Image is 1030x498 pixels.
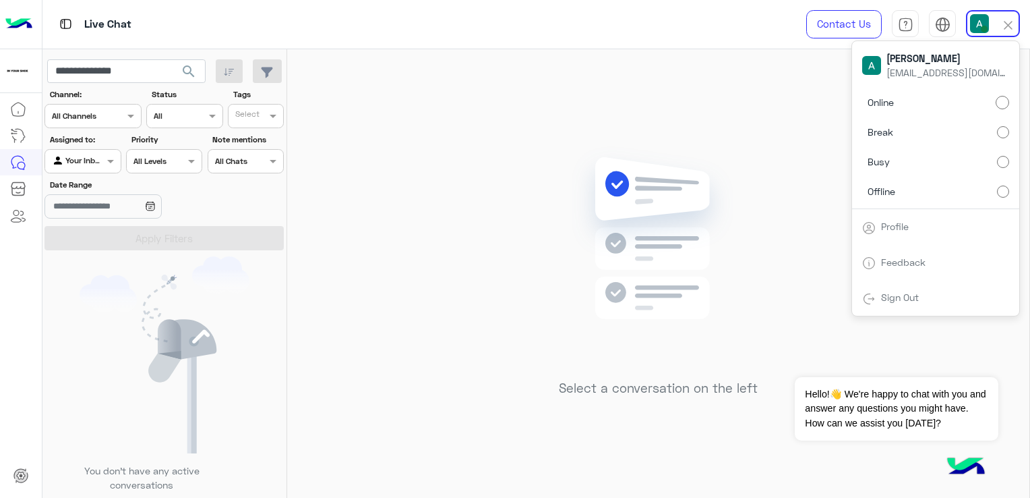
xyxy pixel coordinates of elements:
input: Online [996,96,1009,109]
img: Logo [5,10,32,38]
button: search [173,59,206,88]
p: You don’t have any active conversations [73,464,210,493]
a: tab [892,10,919,38]
label: Assigned to: [50,134,119,146]
span: Hello!👋 We're happy to chat with you and answer any questions you might have. How can we assist y... [795,377,998,441]
a: Sign Out [881,292,919,303]
img: 923305001092802 [5,59,30,83]
span: [PERSON_NAME] [886,51,1008,65]
img: no messages [561,146,756,370]
img: tab [935,17,950,32]
img: hulul-logo.png [942,444,990,491]
span: search [181,63,197,80]
img: userImage [862,56,881,75]
input: Offline [997,186,1009,198]
a: Contact Us [806,10,882,38]
button: Apply Filters [44,226,284,250]
span: [EMAIL_ADDRESS][DOMAIN_NAME] [886,65,1008,80]
label: Note mentions [212,134,282,146]
a: Profile [881,221,909,232]
label: Priority [131,134,201,146]
input: Busy [997,156,1009,168]
label: Channel: [50,88,140,101]
label: Status [152,88,221,101]
p: Live Chat [84,16,131,34]
label: Date Range [50,179,201,191]
a: Feedback [881,256,926,268]
span: Online [868,95,894,109]
img: tab [862,292,876,306]
img: tab [57,16,74,32]
h5: Select a conversation on the left [559,381,758,396]
span: Break [868,125,893,139]
img: tab [898,17,913,32]
img: close [1000,18,1016,33]
img: tab [862,256,876,270]
img: userImage [970,14,989,33]
input: Break [997,126,1009,138]
div: Select [233,108,260,123]
img: empty users [80,256,249,453]
label: Tags [233,88,282,101]
span: Offline [868,184,895,198]
img: tab [862,221,876,235]
span: Busy [868,155,890,169]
